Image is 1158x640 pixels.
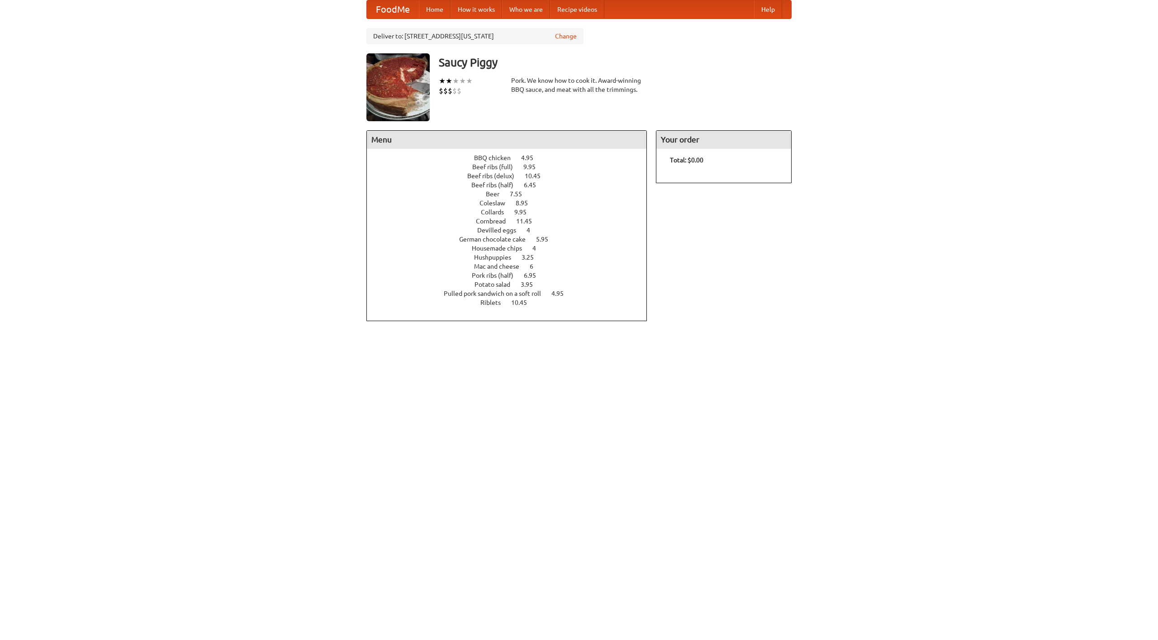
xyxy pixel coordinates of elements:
span: 6.95 [524,272,545,279]
a: Mac and cheese 6 [474,263,550,270]
span: Mac and cheese [474,263,528,270]
span: Beer [486,190,508,198]
div: Deliver to: [STREET_ADDRESS][US_STATE] [366,28,584,44]
a: Coleslaw 8.95 [479,199,545,207]
span: 3.25 [522,254,543,261]
li: ★ [452,76,459,86]
span: Hushpuppies [474,254,520,261]
span: Riblets [480,299,510,306]
a: Potato salad 3.95 [475,281,550,288]
span: 6 [530,263,542,270]
span: 3.95 [521,281,542,288]
li: $ [439,86,443,96]
a: Devilled eggs 4 [477,227,547,234]
span: 11.45 [516,218,541,225]
a: Beef ribs (half) 6.45 [471,181,553,189]
a: Pork ribs (half) 6.95 [472,272,553,279]
span: Collards [481,209,513,216]
a: Help [754,0,782,19]
span: 5.95 [536,236,557,243]
a: Collards 9.95 [481,209,543,216]
a: Who we are [502,0,550,19]
span: German chocolate cake [459,236,535,243]
span: Devilled eggs [477,227,525,234]
span: BBQ chicken [474,154,520,161]
a: Housemade chips 4 [472,245,553,252]
span: 4.95 [551,290,573,297]
li: ★ [466,76,473,86]
li: $ [452,86,457,96]
a: Riblets 10.45 [480,299,544,306]
a: How it works [451,0,502,19]
a: FoodMe [367,0,419,19]
span: Coleslaw [479,199,514,207]
span: Cornbread [476,218,515,225]
li: ★ [459,76,466,86]
h4: Your order [656,131,791,149]
a: Hushpuppies 3.25 [474,254,551,261]
li: ★ [446,76,452,86]
li: $ [443,86,448,96]
li: $ [457,86,461,96]
span: 4 [532,245,545,252]
span: 4 [527,227,539,234]
span: Pork ribs (half) [472,272,522,279]
a: Cornbread 11.45 [476,218,549,225]
span: 9.95 [523,163,545,171]
span: Housemade chips [472,245,531,252]
a: Pulled pork sandwich on a soft roll 4.95 [444,290,580,297]
img: angular.jpg [366,53,430,121]
span: 6.45 [524,181,545,189]
a: Beef ribs (delux) 10.45 [467,172,557,180]
a: Beer 7.55 [486,190,539,198]
a: Recipe videos [550,0,604,19]
h3: Saucy Piggy [439,53,792,71]
span: Beef ribs (half) [471,181,522,189]
li: ★ [439,76,446,86]
a: Home [419,0,451,19]
span: Beef ribs (delux) [467,172,523,180]
span: 10.45 [525,172,550,180]
span: 10.45 [511,299,536,306]
a: German chocolate cake 5.95 [459,236,565,243]
a: Change [555,32,577,41]
div: Pork. We know how to cook it. Award-winning BBQ sauce, and meat with all the trimmings. [511,76,647,94]
a: BBQ chicken 4.95 [474,154,550,161]
span: 9.95 [514,209,536,216]
h4: Menu [367,131,646,149]
a: Beef ribs (full) 9.95 [472,163,552,171]
b: Total: $0.00 [670,156,703,164]
span: Beef ribs (full) [472,163,522,171]
span: Potato salad [475,281,519,288]
span: Pulled pork sandwich on a soft roll [444,290,550,297]
li: $ [448,86,452,96]
span: 8.95 [516,199,537,207]
span: 7.55 [510,190,531,198]
span: 4.95 [521,154,542,161]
